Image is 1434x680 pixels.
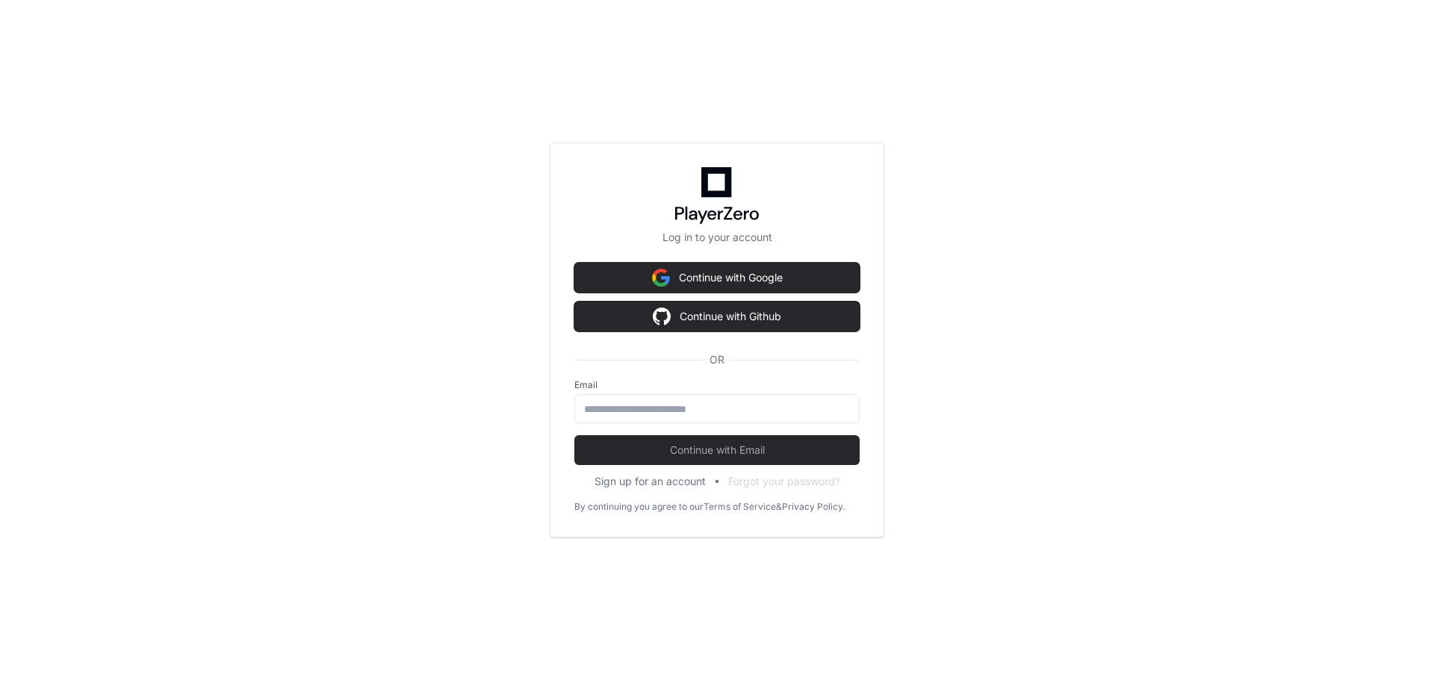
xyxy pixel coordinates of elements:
span: OR [704,352,730,367]
span: Continue with Email [574,443,860,458]
button: Continue with Github [574,302,860,331]
a: Privacy Policy. [782,501,845,513]
div: & [776,501,782,513]
button: Forgot your password? [728,474,840,489]
p: Log in to your account [574,230,860,245]
label: Email [574,379,860,391]
div: By continuing you agree to our [574,501,704,513]
img: Sign in with google [652,263,670,293]
img: Sign in with google [653,302,671,331]
button: Sign up for an account [595,474,706,489]
button: Continue with Email [574,435,860,465]
a: Terms of Service [704,501,776,513]
button: Continue with Google [574,263,860,293]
